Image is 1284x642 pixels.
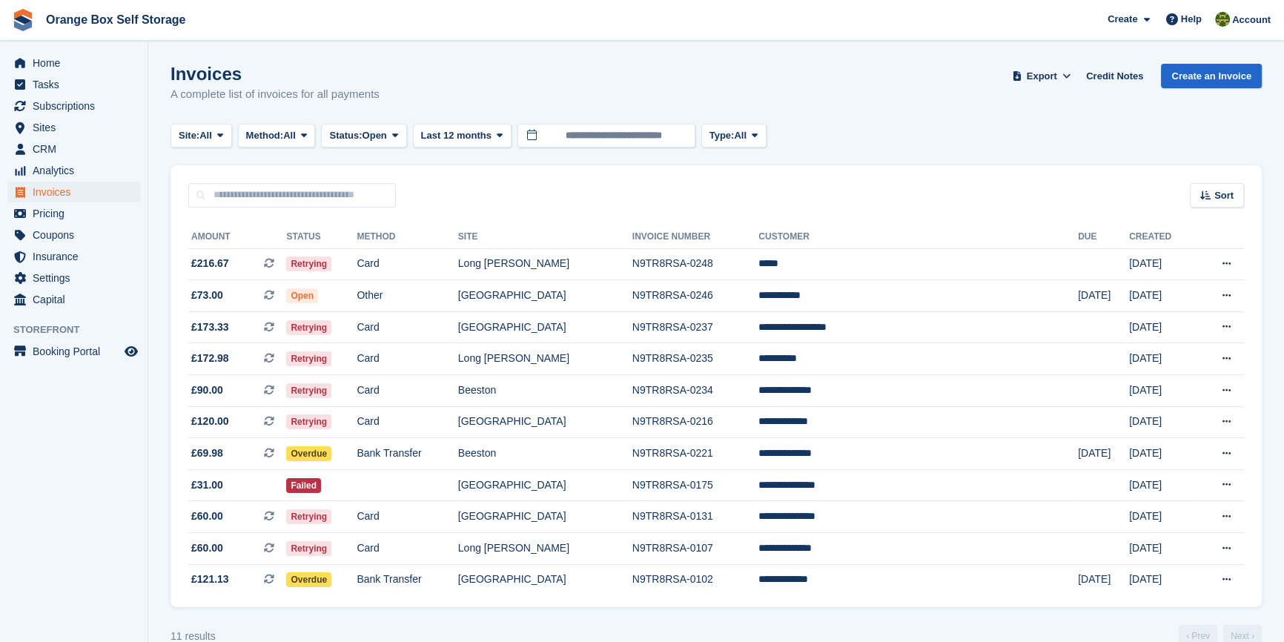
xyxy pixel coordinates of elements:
span: £60.00 [191,540,223,556]
a: menu [7,139,140,159]
span: All [734,128,747,143]
a: menu [7,160,140,181]
a: menu [7,341,140,362]
a: menu [7,246,140,267]
span: CRM [33,139,122,159]
span: Retrying [286,414,331,429]
td: [DATE] [1129,469,1195,501]
span: £73.00 [191,288,223,303]
a: Create an Invoice [1161,64,1262,88]
td: Card [357,311,457,343]
span: Settings [33,268,122,288]
span: Retrying [286,257,331,271]
span: £120.00 [191,414,229,429]
span: £173.33 [191,320,229,335]
td: Beeston [458,375,632,407]
td: N9TR8RSA-0221 [632,438,758,470]
span: £121.13 [191,572,229,587]
td: N9TR8RSA-0235 [632,343,758,375]
td: [DATE] [1078,438,1129,470]
td: [DATE] [1129,311,1195,343]
td: [GEOGRAPHIC_DATA] [458,469,632,501]
a: Orange Box Self Storage [40,7,192,32]
td: N9TR8RSA-0234 [632,375,758,407]
a: menu [7,96,140,116]
img: SARAH T [1215,12,1230,27]
span: Sort [1214,188,1234,203]
a: menu [7,74,140,95]
span: Overdue [286,446,331,461]
th: Invoice Number [632,225,758,249]
span: Sites [33,117,122,138]
td: Card [357,248,457,280]
td: N9TR8RSA-0246 [632,280,758,312]
span: All [283,128,296,143]
td: [GEOGRAPHIC_DATA] [458,501,632,533]
a: menu [7,53,140,73]
span: Retrying [286,351,331,366]
td: [DATE] [1129,248,1195,280]
button: Last 12 months [413,124,512,148]
span: £31.00 [191,477,223,493]
td: Card [357,375,457,407]
span: Method: [246,128,284,143]
button: Status: Open [321,124,406,148]
span: Create [1108,12,1137,27]
td: Bank Transfer [357,438,457,470]
span: Insurance [33,246,122,267]
td: [DATE] [1078,280,1129,312]
span: Overdue [286,572,331,587]
td: [DATE] [1129,343,1195,375]
span: Account [1232,13,1271,27]
img: stora-icon-8386f47178a22dfd0bd8f6a31ec36ba5ce8667c1dd55bd0f319d3a0aa187defe.svg [12,9,34,31]
span: Tasks [33,74,122,95]
td: [DATE] [1078,564,1129,595]
td: [DATE] [1129,280,1195,312]
th: Due [1078,225,1129,249]
span: Last 12 months [421,128,492,143]
span: Site: [179,128,199,143]
td: [DATE] [1129,406,1195,438]
span: £69.98 [191,446,223,461]
td: Card [357,501,457,533]
a: menu [7,225,140,245]
td: Card [357,533,457,565]
td: N9TR8RSA-0216 [632,406,758,438]
a: menu [7,289,140,310]
td: N9TR8RSA-0131 [632,501,758,533]
td: Card [357,343,457,375]
td: [GEOGRAPHIC_DATA] [458,311,632,343]
td: Long [PERSON_NAME] [458,533,632,565]
span: All [199,128,212,143]
td: [GEOGRAPHIC_DATA] [458,564,632,595]
span: Pricing [33,203,122,224]
span: Booking Portal [33,341,122,362]
button: Method: All [238,124,316,148]
span: £216.67 [191,256,229,271]
span: Home [33,53,122,73]
td: [DATE] [1129,564,1195,595]
span: Export [1027,69,1057,84]
td: N9TR8RSA-0107 [632,533,758,565]
td: [GEOGRAPHIC_DATA] [458,406,632,438]
td: Long [PERSON_NAME] [458,343,632,375]
td: Card [357,406,457,438]
span: £172.98 [191,351,229,366]
td: [DATE] [1129,533,1195,565]
span: Storefront [13,322,148,337]
td: Bank Transfer [357,564,457,595]
a: menu [7,203,140,224]
td: Other [357,280,457,312]
span: Retrying [286,320,331,335]
span: Subscriptions [33,96,122,116]
th: Created [1129,225,1195,249]
span: Retrying [286,383,331,398]
td: N9TR8RSA-0248 [632,248,758,280]
span: Status: [329,128,362,143]
span: Analytics [33,160,122,181]
td: Long [PERSON_NAME] [458,248,632,280]
p: A complete list of invoices for all payments [171,86,380,103]
td: N9TR8RSA-0175 [632,469,758,501]
span: Capital [33,289,122,310]
span: Help [1181,12,1202,27]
